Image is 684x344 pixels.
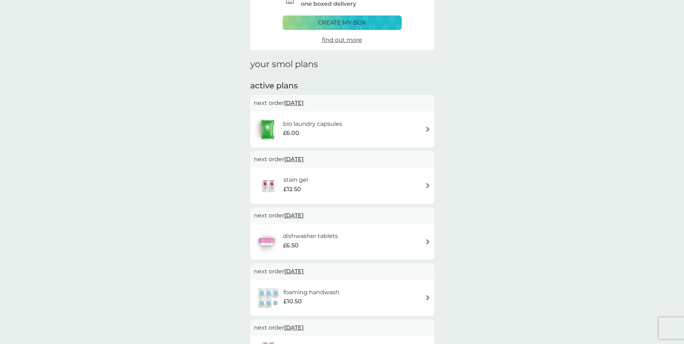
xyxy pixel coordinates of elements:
[250,59,434,70] h1: your smol plans
[283,119,342,129] h6: bio laundry capsules
[283,231,338,241] h6: dishwasher tablets
[322,35,362,45] a: find out more
[425,295,431,300] img: arrow right
[254,155,431,164] p: next order
[254,211,431,220] p: next order
[284,264,304,278] span: [DATE]
[283,241,299,250] span: £6.50
[284,96,304,110] span: [DATE]
[322,36,362,43] span: find out more
[254,117,281,142] img: bio laundry capsules
[283,185,301,194] span: £12.50
[254,229,279,254] img: dishwasher tablets
[254,267,431,276] p: next order
[283,288,339,297] h6: foaming handwash
[425,127,431,132] img: arrow right
[283,175,308,185] h6: stain gel
[425,239,431,244] img: arrow right
[254,285,283,310] img: foaming handwash
[254,98,431,108] p: next order
[250,80,434,92] h2: active plans
[425,183,431,188] img: arrow right
[283,128,299,138] span: £6.00
[283,16,402,30] button: create my box
[284,208,304,222] span: [DATE]
[254,323,431,332] p: next order
[318,18,366,27] p: create my box
[254,173,283,198] img: stain gel
[284,152,304,166] span: [DATE]
[284,321,304,335] span: [DATE]
[283,297,302,306] span: £10.50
